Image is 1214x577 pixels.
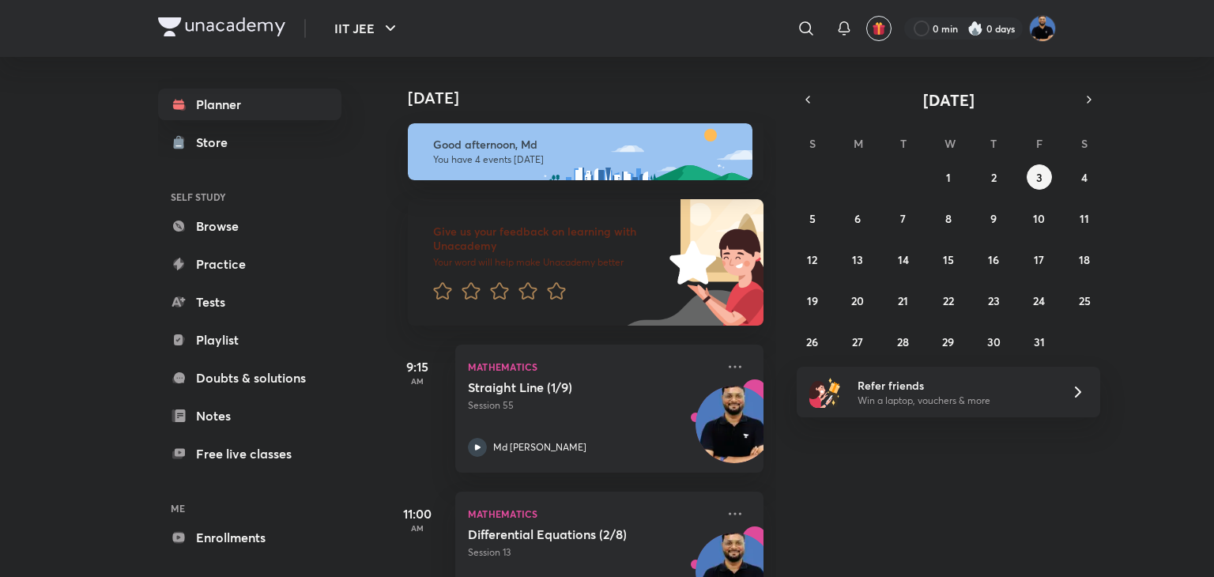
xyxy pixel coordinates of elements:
button: October 11, 2025 [1072,206,1097,231]
abbr: Saturday [1081,136,1088,151]
a: Free live classes [158,438,341,470]
img: streak [967,21,983,36]
h6: Refer friends [858,377,1052,394]
abbr: October 7, 2025 [900,211,906,226]
abbr: October 26, 2025 [806,334,818,349]
span: [DATE] [923,89,975,111]
abbr: October 30, 2025 [987,334,1001,349]
button: October 12, 2025 [800,247,825,272]
abbr: October 22, 2025 [943,293,954,308]
abbr: Tuesday [900,136,907,151]
button: October 24, 2025 [1027,288,1052,313]
abbr: October 13, 2025 [852,252,863,267]
abbr: October 20, 2025 [851,293,864,308]
button: October 29, 2025 [936,329,961,354]
h6: Give us your feedback on learning with Unacademy [433,224,664,253]
h5: Straight Line (1/9) [468,379,665,395]
button: October 18, 2025 [1072,247,1097,272]
abbr: October 25, 2025 [1079,293,1091,308]
button: October 22, 2025 [936,288,961,313]
a: Planner [158,89,341,120]
abbr: Sunday [809,136,816,151]
h5: Differential Equations (2/8) [468,526,665,542]
abbr: October 5, 2025 [809,211,816,226]
button: October 31, 2025 [1027,329,1052,354]
button: October 6, 2025 [845,206,870,231]
abbr: October 18, 2025 [1079,252,1090,267]
button: October 16, 2025 [981,247,1006,272]
button: October 30, 2025 [981,329,1006,354]
a: Notes [158,400,341,432]
abbr: October 1, 2025 [946,170,951,185]
h6: Good afternoon, Md [433,138,738,152]
h4: [DATE] [408,89,779,107]
abbr: October 9, 2025 [990,211,997,226]
abbr: October 19, 2025 [807,293,818,308]
button: October 9, 2025 [981,206,1006,231]
button: October 5, 2025 [800,206,825,231]
a: Company Logo [158,17,285,40]
p: Md [PERSON_NAME] [493,440,586,454]
abbr: October 23, 2025 [988,293,1000,308]
button: October 28, 2025 [891,329,916,354]
a: Store [158,126,341,158]
p: Mathematics [468,504,716,523]
p: Mathematics [468,357,716,376]
div: Store [196,133,237,152]
abbr: October 6, 2025 [854,211,861,226]
abbr: October 8, 2025 [945,211,952,226]
img: Company Logo [158,17,285,36]
button: October 13, 2025 [845,247,870,272]
a: Playlist [158,324,341,356]
button: October 19, 2025 [800,288,825,313]
button: October 20, 2025 [845,288,870,313]
h5: 11:00 [386,504,449,523]
abbr: October 24, 2025 [1033,293,1045,308]
abbr: October 14, 2025 [898,252,909,267]
abbr: Wednesday [944,136,956,151]
button: October 14, 2025 [891,247,916,272]
abbr: October 2, 2025 [991,170,997,185]
button: October 15, 2025 [936,247,961,272]
a: Practice [158,248,341,280]
p: Session 13 [468,545,716,560]
abbr: October 10, 2025 [1033,211,1045,226]
button: October 1, 2025 [936,164,961,190]
button: October 25, 2025 [1072,288,1097,313]
abbr: October 21, 2025 [898,293,908,308]
p: Your word will help make Unacademy better [433,256,664,269]
button: October 3, 2025 [1027,164,1052,190]
abbr: Thursday [990,136,997,151]
abbr: October 16, 2025 [988,252,999,267]
button: October 21, 2025 [891,288,916,313]
abbr: Monday [854,136,863,151]
img: referral [809,376,841,408]
h5: 9:15 [386,357,449,376]
p: Session 55 [468,398,716,413]
button: IIT JEE [325,13,409,44]
a: Doubts & solutions [158,362,341,394]
button: October 26, 2025 [800,329,825,354]
button: October 4, 2025 [1072,164,1097,190]
abbr: October 4, 2025 [1081,170,1088,185]
abbr: October 11, 2025 [1080,211,1089,226]
abbr: October 12, 2025 [807,252,817,267]
button: October 8, 2025 [936,206,961,231]
img: avatar [872,21,886,36]
img: feedback_image [616,199,763,326]
p: AM [386,376,449,386]
button: October 17, 2025 [1027,247,1052,272]
button: [DATE] [819,89,1078,111]
p: Win a laptop, vouchers & more [858,394,1052,408]
button: October 2, 2025 [981,164,1006,190]
button: October 7, 2025 [891,206,916,231]
button: avatar [866,16,892,41]
abbr: October 17, 2025 [1034,252,1044,267]
abbr: October 29, 2025 [942,334,954,349]
abbr: October 28, 2025 [897,334,909,349]
abbr: October 27, 2025 [852,334,863,349]
a: Tests [158,286,341,318]
a: Browse [158,210,341,242]
abbr: October 3, 2025 [1036,170,1042,185]
button: October 10, 2025 [1027,206,1052,231]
